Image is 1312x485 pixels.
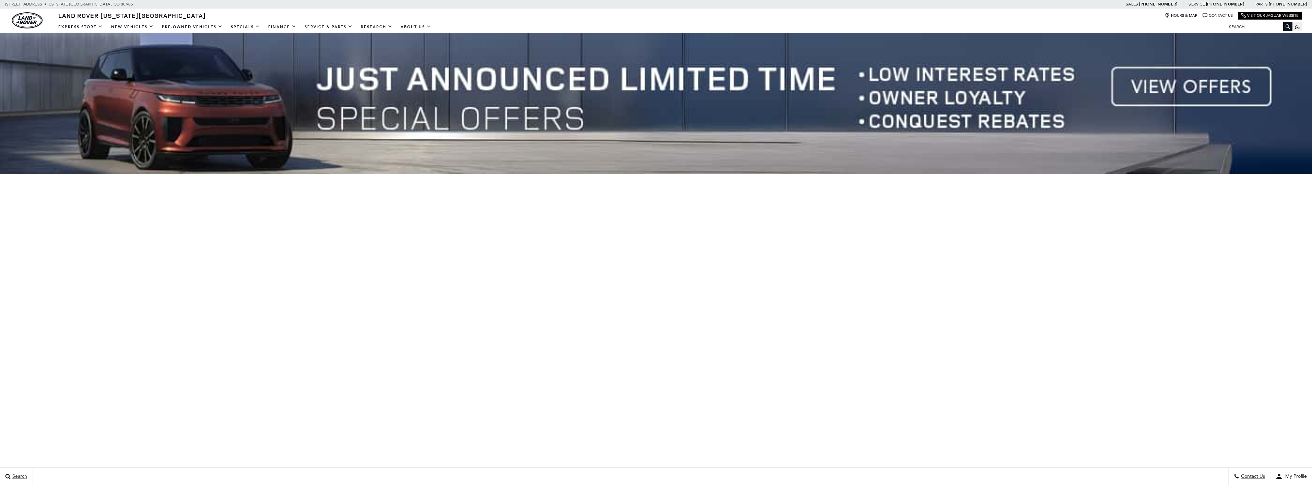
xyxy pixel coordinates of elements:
[357,21,397,33] a: Research
[54,21,435,33] nav: Main Navigation
[1241,13,1299,18] a: Visit Our Jaguar Website
[1189,2,1205,7] span: Service
[397,21,435,33] a: About Us
[54,11,210,20] a: Land Rover [US_STATE][GEOGRAPHIC_DATA]
[300,21,357,33] a: Service & Parts
[1165,13,1197,18] a: Hours & Map
[58,11,206,20] span: Land Rover [US_STATE][GEOGRAPHIC_DATA]
[264,21,300,33] a: Finance
[1283,474,1307,480] span: My Profile
[12,12,43,28] a: land-rover
[1239,474,1265,480] span: Contact Us
[1126,2,1138,7] span: Sales
[1224,23,1292,31] input: Search
[11,474,27,480] span: Search
[1269,1,1307,7] a: [PHONE_NUMBER]
[158,21,227,33] a: Pre-Owned Vehicles
[1139,1,1177,7] a: [PHONE_NUMBER]
[1206,1,1244,7] a: [PHONE_NUMBER]
[227,21,264,33] a: Specials
[12,12,43,28] img: Land Rover
[1203,13,1233,18] a: Contact Us
[54,21,107,33] a: EXPRESS STORE
[1270,468,1312,485] button: user-profile-menu
[1255,2,1268,7] span: Parts
[107,21,158,33] a: New Vehicles
[5,2,133,7] a: [STREET_ADDRESS] • [US_STATE][GEOGRAPHIC_DATA], CO 80905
